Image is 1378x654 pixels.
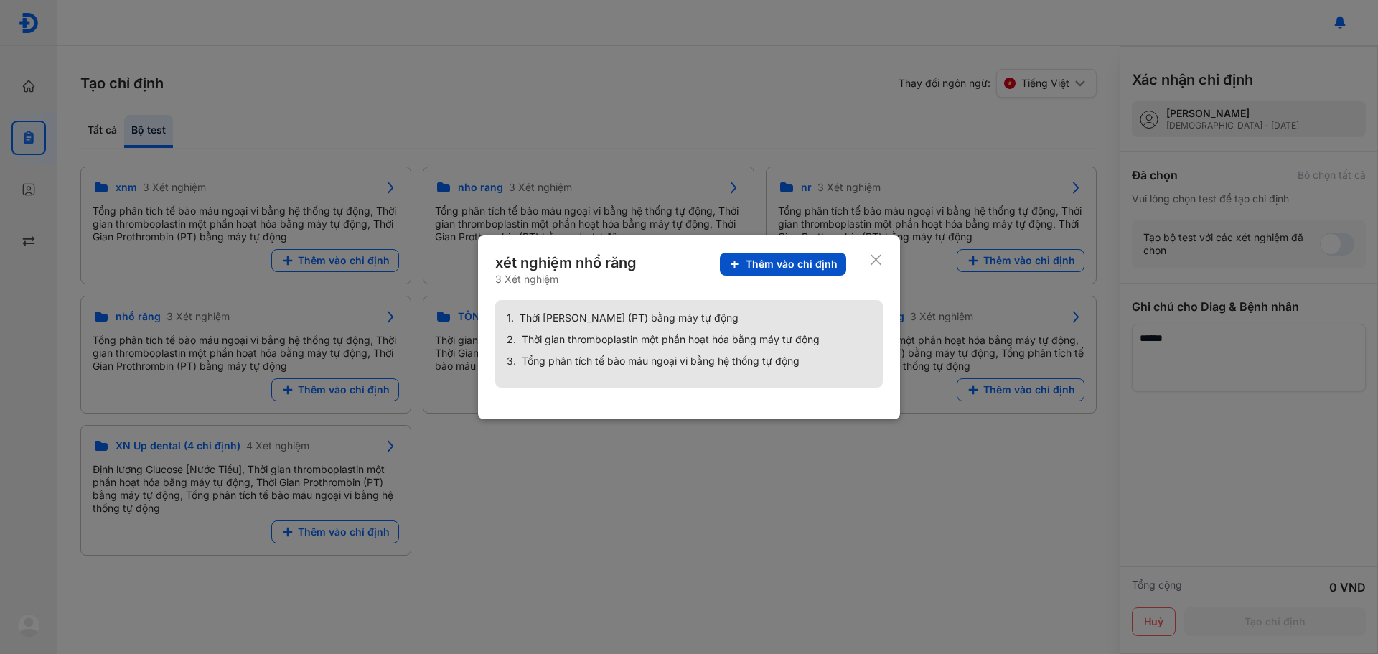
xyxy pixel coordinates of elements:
[720,253,846,276] button: Thêm vào chỉ định
[507,312,514,324] span: 1.
[507,355,516,368] span: 3.
[746,258,838,271] span: Thêm vào chỉ định
[495,273,639,286] div: 3 Xét nghiệm
[520,312,739,324] span: Thời [PERSON_NAME] (PT) bằng máy tự động
[522,333,820,346] span: Thời gian thromboplastin một phần hoạt hóa bằng máy tự động
[522,355,800,368] span: Tổng phân tích tế bào máu ngoại vi bằng hệ thống tự động
[495,253,639,273] div: xét nghiệm nhổ răng
[507,333,516,346] span: 2.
